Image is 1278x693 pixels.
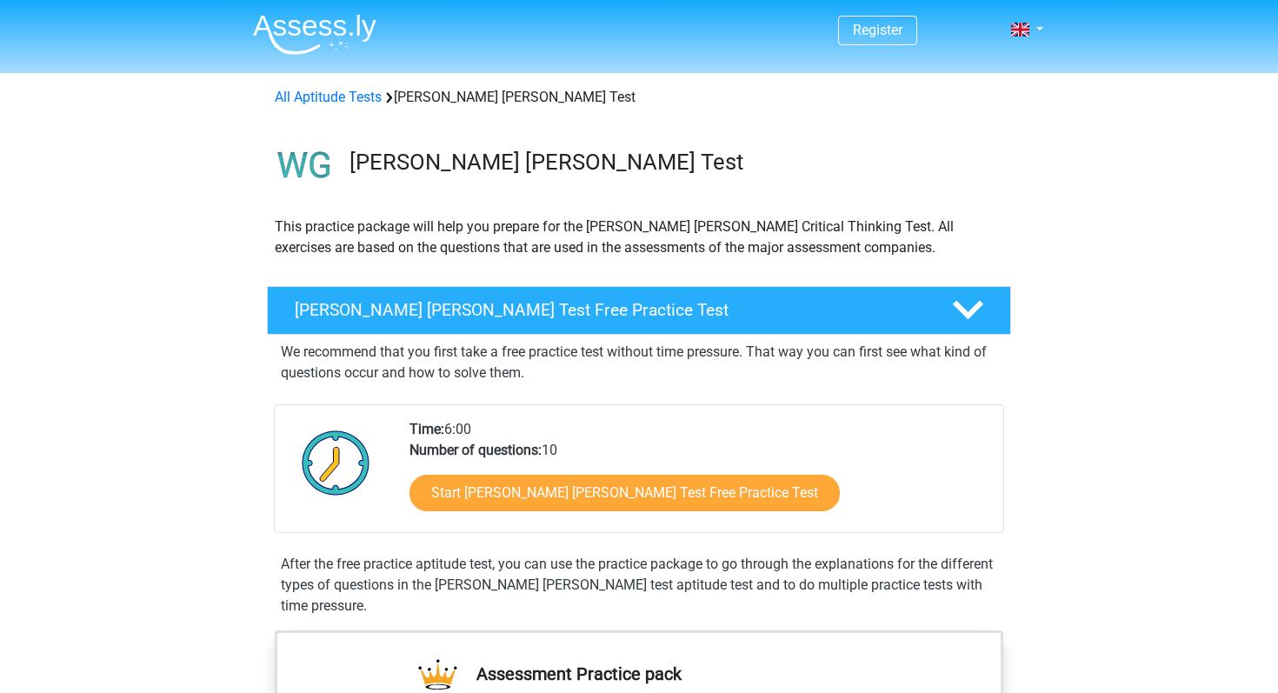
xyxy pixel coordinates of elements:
[275,217,1003,258] p: This practice package will help you prepare for the [PERSON_NAME] [PERSON_NAME] Critical Thinking...
[295,300,924,320] h4: [PERSON_NAME] [PERSON_NAME] Test Free Practice Test
[275,89,382,105] a: All Aptitude Tests
[409,421,444,437] b: Time:
[409,442,542,458] b: Number of questions:
[349,149,997,176] h3: [PERSON_NAME] [PERSON_NAME] Test
[253,14,376,55] img: Assessly
[268,87,1010,108] div: [PERSON_NAME] [PERSON_NAME] Test
[396,419,1002,532] div: 6:00 10
[268,129,342,203] img: watson glaser test
[260,286,1018,335] a: [PERSON_NAME] [PERSON_NAME] Test Free Practice Test
[274,554,1004,616] div: After the free practice aptitude test, you can use the practice package to go through the explana...
[281,342,997,383] p: We recommend that you first take a free practice test without time pressure. That way you can fir...
[292,419,380,506] img: Clock
[409,475,840,511] a: Start [PERSON_NAME] [PERSON_NAME] Test Free Practice Test
[853,22,902,38] a: Register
